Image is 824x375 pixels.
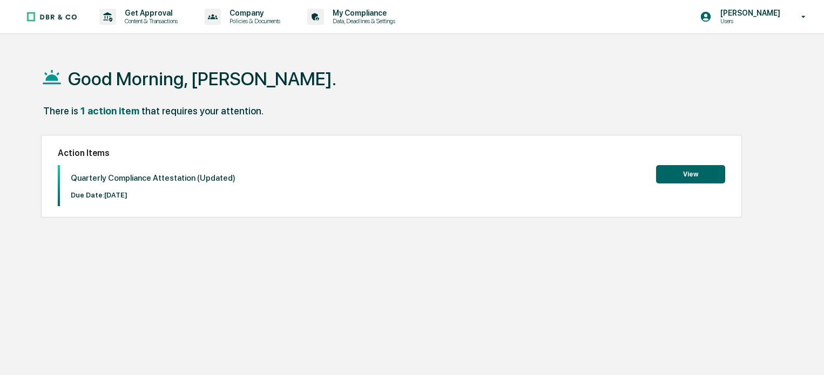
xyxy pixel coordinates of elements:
[324,17,401,25] p: Data, Deadlines & Settings
[116,9,183,17] p: Get Approval
[656,165,725,183] button: View
[141,105,264,117] div: that requires your attention.
[80,105,139,117] div: 1 action item
[221,9,286,17] p: Company
[43,105,78,117] div: There is
[712,17,786,25] p: Users
[221,17,286,25] p: Policies & Documents
[58,148,725,158] h2: Action Items
[71,173,235,183] p: Quarterly Compliance Attestation (Updated)
[712,9,786,17] p: [PERSON_NAME]
[324,9,401,17] p: My Compliance
[116,17,183,25] p: Content & Transactions
[26,11,78,22] img: logo
[656,168,725,179] a: View
[68,68,336,90] h1: Good Morning, [PERSON_NAME].
[71,191,235,199] p: Due Date: [DATE]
